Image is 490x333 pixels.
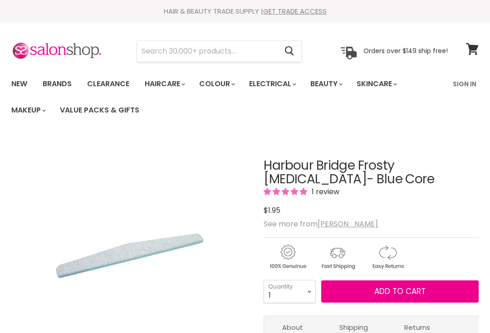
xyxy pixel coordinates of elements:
[309,186,339,197] span: 1 review
[363,47,448,55] p: Orders over $149 ship free!
[242,74,302,93] a: Electrical
[192,74,240,93] a: Colour
[80,74,136,93] a: Clearance
[277,41,301,62] button: Search
[263,6,327,16] a: GET TRADE ACCESS
[5,101,51,120] a: Makeup
[5,74,34,93] a: New
[304,74,348,93] a: Beauty
[447,74,482,93] a: Sign In
[5,71,447,123] ul: Main menu
[264,205,280,215] span: $1.95
[374,286,426,297] span: Add to cart
[264,280,316,303] select: Quantity
[264,219,378,229] span: See more from
[321,280,479,303] button: Add to cart
[264,159,479,187] h1: Harbour Bridge Frosty [MEDICAL_DATA]- Blue Core
[314,243,362,271] img: shipping.gif
[318,219,378,229] a: [PERSON_NAME]
[138,74,191,93] a: Haircare
[36,74,78,93] a: Brands
[264,243,312,271] img: genuine.gif
[350,74,402,93] a: Skincare
[264,186,309,197] span: 5.00 stars
[137,41,277,62] input: Search
[137,40,302,62] form: Product
[53,101,146,120] a: Value Packs & Gifts
[363,243,412,271] img: returns.gif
